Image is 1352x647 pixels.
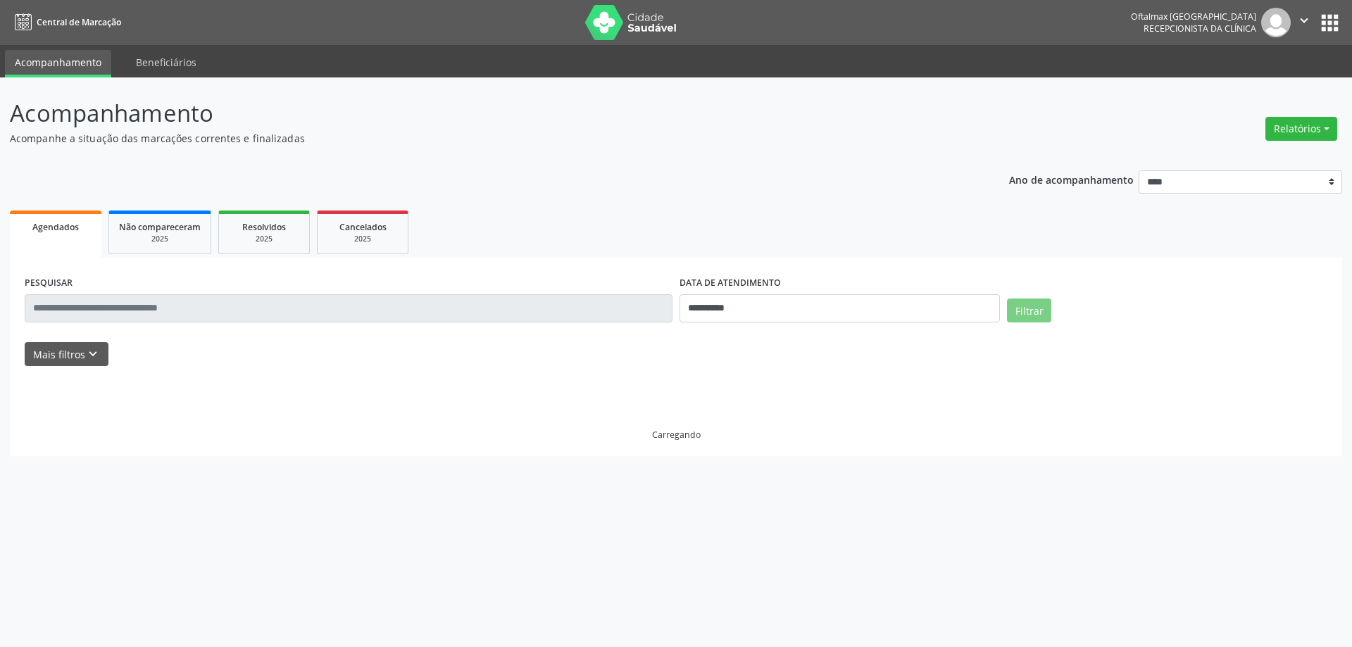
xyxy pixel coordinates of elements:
[327,234,398,244] div: 2025
[1291,8,1317,37] button: 
[680,272,781,294] label: DATA DE ATENDIMENTO
[1009,170,1134,188] p: Ano de acompanhamento
[85,346,101,362] i: keyboard_arrow_down
[242,221,286,233] span: Resolvidos
[339,221,387,233] span: Cancelados
[1261,8,1291,37] img: img
[32,221,79,233] span: Agendados
[652,429,701,441] div: Carregando
[37,16,121,28] span: Central de Marcação
[1317,11,1342,35] button: apps
[1265,117,1337,141] button: Relatórios
[119,221,201,233] span: Não compareceram
[10,131,942,146] p: Acompanhe a situação das marcações correntes e finalizadas
[25,272,73,294] label: PESQUISAR
[10,96,942,131] p: Acompanhamento
[10,11,121,34] a: Central de Marcação
[126,50,206,75] a: Beneficiários
[25,342,108,367] button: Mais filtroskeyboard_arrow_down
[1007,299,1051,322] button: Filtrar
[1131,11,1256,23] div: Oftalmax [GEOGRAPHIC_DATA]
[229,234,299,244] div: 2025
[119,234,201,244] div: 2025
[1144,23,1256,34] span: Recepcionista da clínica
[5,50,111,77] a: Acompanhamento
[1296,13,1312,28] i: 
